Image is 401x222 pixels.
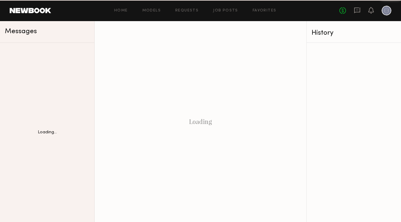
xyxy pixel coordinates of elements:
a: Job Posts [213,9,238,13]
div: Loading [95,21,306,222]
div: History [312,30,396,36]
a: Requests [175,9,199,13]
a: Home [114,9,128,13]
span: Messages [5,28,37,35]
div: Loading... [38,130,57,135]
a: Models [142,9,161,13]
a: Favorites [253,9,276,13]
